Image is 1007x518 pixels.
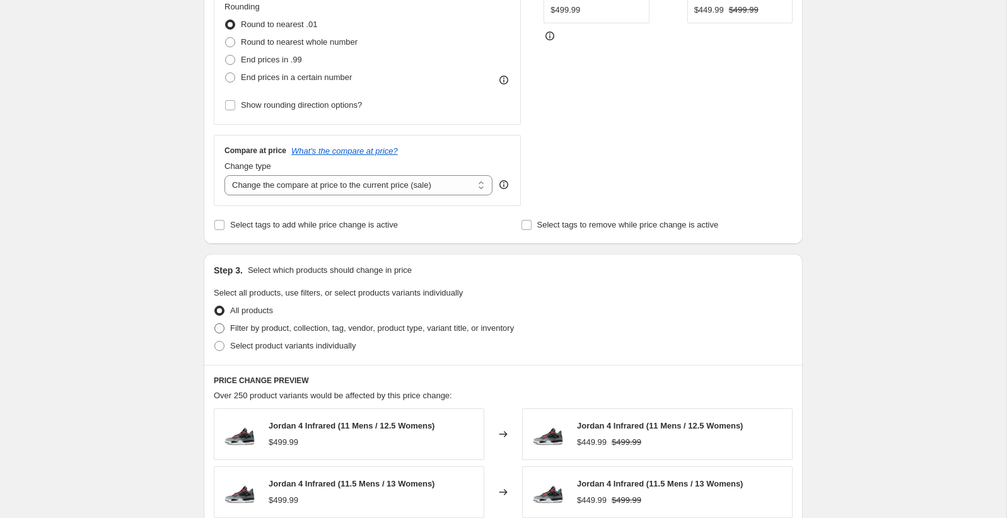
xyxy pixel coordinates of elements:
img: infrared1_80x.webp [529,415,567,453]
span: Jordan 4 Infrared (11 Mens / 12.5 Womens) [577,421,743,430]
span: End prices in a certain number [241,72,352,82]
span: Jordan 4 Infrared (11.5 Mens / 13 Womens) [269,479,434,488]
h3: Compare at price [224,146,286,156]
div: $449.99 [577,436,607,449]
span: Jordan 4 Infrared (11.5 Mens / 13 Womens) [577,479,743,488]
span: Rounding [224,2,260,11]
strike: $499.99 [612,494,641,507]
span: All products [230,306,273,315]
span: Round to nearest whole number [241,37,358,47]
img: infrared1_80x.webp [221,415,259,453]
div: $449.99 [694,4,724,16]
span: Select product variants individually [230,341,356,350]
h6: PRICE CHANGE PREVIEW [214,376,793,386]
div: $499.99 [269,494,298,507]
strike: $499.99 [612,436,641,449]
span: Show rounding direction options? [241,100,362,110]
span: Change type [224,161,271,171]
p: Select which products should change in price [248,264,412,277]
strike: $499.99 [729,4,759,16]
div: $499.99 [550,4,580,16]
span: Filter by product, collection, tag, vendor, product type, variant title, or inventory [230,323,514,333]
span: Over 250 product variants would be affected by this price change: [214,391,452,400]
span: Select tags to remove while price change is active [537,220,719,229]
div: $449.99 [577,494,607,507]
img: infrared1_80x.webp [221,473,259,511]
h2: Step 3. [214,264,243,277]
img: infrared1_80x.webp [529,473,567,511]
span: Select all products, use filters, or select products variants individually [214,288,463,297]
span: Jordan 4 Infrared (11 Mens / 12.5 Womens) [269,421,434,430]
div: help [498,178,510,191]
div: $499.99 [269,436,298,449]
span: Select tags to add while price change is active [230,220,398,229]
span: Round to nearest .01 [241,20,317,29]
span: End prices in .99 [241,55,302,64]
button: What's the compare at price? [291,146,398,156]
